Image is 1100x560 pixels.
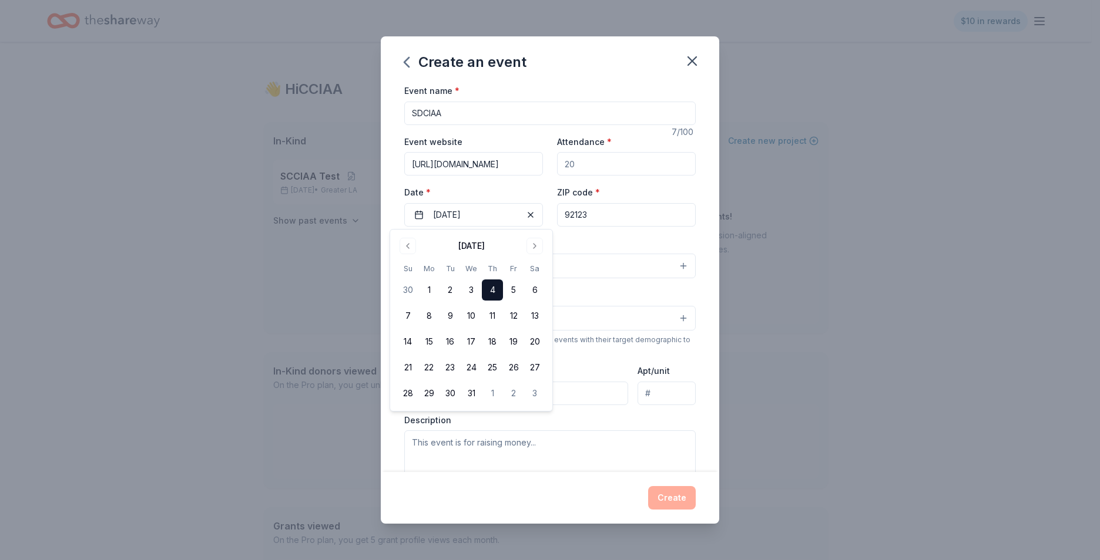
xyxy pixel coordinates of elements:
label: Apt/unit [638,365,670,377]
input: # [638,382,696,405]
th: Wednesday [461,262,482,275]
div: Create an event [404,53,526,72]
button: 18 [482,331,503,352]
th: Sunday [397,262,418,275]
button: 1 [482,383,503,404]
button: 6 [524,279,545,301]
label: Event name [404,85,460,97]
button: 30 [440,383,461,404]
button: 22 [418,357,440,378]
button: 11 [482,305,503,326]
th: Tuesday [440,262,461,275]
button: Go to next month [526,238,543,254]
th: Friday [503,262,524,275]
button: 3 [524,383,545,404]
button: 21 [397,357,418,378]
button: 26 [503,357,524,378]
button: 1 [418,279,440,301]
button: 17 [461,331,482,352]
button: 24 [461,357,482,378]
button: 5 [503,279,524,301]
button: [DATE] [404,203,543,227]
label: Attendance [557,136,612,148]
label: Date [404,187,543,198]
button: 27 [524,357,545,378]
button: 12 [503,305,524,326]
button: 14 [397,331,418,352]
th: Saturday [524,262,545,275]
button: 19 [503,331,524,352]
label: Description [404,414,451,426]
button: 29 [418,383,440,404]
button: 9 [440,305,461,326]
button: 7 [397,305,418,326]
button: 2 [440,279,461,301]
input: Spring Fundraiser [404,102,696,125]
button: 28 [397,383,418,404]
button: 23 [440,357,461,378]
button: 4 [482,279,503,301]
div: [DATE] [458,239,485,253]
button: 8 [418,305,440,326]
button: 15 [418,331,440,352]
input: 12345 (U.S. only) [557,203,696,227]
button: 20 [524,331,545,352]
div: 7 /100 [672,125,696,139]
button: 25 [482,357,503,378]
label: Event website [404,136,462,148]
label: ZIP code [557,187,600,198]
button: 2 [503,383,524,404]
button: 16 [440,331,461,352]
th: Thursday [482,262,503,275]
th: Monday [418,262,440,275]
button: 31 [461,383,482,404]
input: https://www... [404,152,543,176]
button: 30 [397,279,418,301]
button: 3 [461,279,482,301]
button: 13 [524,305,545,326]
button: Go to previous month [400,238,416,254]
button: 10 [461,305,482,326]
input: 20 [557,152,696,176]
